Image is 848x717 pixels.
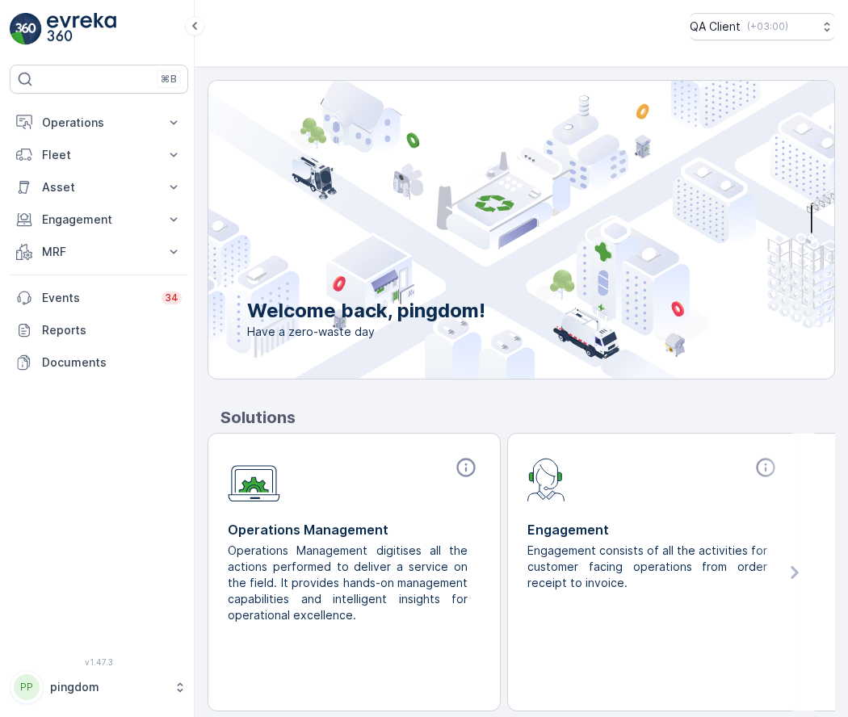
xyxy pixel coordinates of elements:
[42,179,156,195] p: Asset
[10,203,188,236] button: Engagement
[220,405,835,430] p: Solutions
[42,212,156,228] p: Engagement
[747,20,788,33] p: ( +03:00 )
[10,314,188,346] a: Reports
[42,115,156,131] p: Operations
[690,19,741,35] p: QA Client
[690,13,835,40] button: QA Client(+03:00)
[527,520,780,539] p: Engagement
[42,244,156,260] p: MRF
[10,13,42,45] img: logo
[247,298,485,324] p: Welcome back, pingdom!
[247,324,485,340] span: Have a zero-waste day
[42,147,156,163] p: Fleet
[47,13,116,45] img: logo_light-DOdMpM7g.png
[161,73,177,86] p: ⌘B
[42,290,152,306] p: Events
[228,520,481,539] p: Operations Management
[42,354,182,371] p: Documents
[10,107,188,139] button: Operations
[14,674,40,700] div: PP
[10,236,188,268] button: MRF
[10,670,188,704] button: PPpingdom
[228,543,468,623] p: Operations Management digitises all the actions performed to deliver a service on the field. It p...
[10,171,188,203] button: Asset
[10,346,188,379] a: Documents
[527,543,767,591] p: Engagement consists of all the activities for customer facing operations from order receipt to in...
[228,456,280,502] img: module-icon
[136,81,834,379] img: city illustration
[10,282,188,314] a: Events34
[527,456,565,501] img: module-icon
[50,679,166,695] p: pingdom
[165,291,178,304] p: 34
[10,139,188,171] button: Fleet
[42,322,182,338] p: Reports
[10,657,188,667] span: v 1.47.3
